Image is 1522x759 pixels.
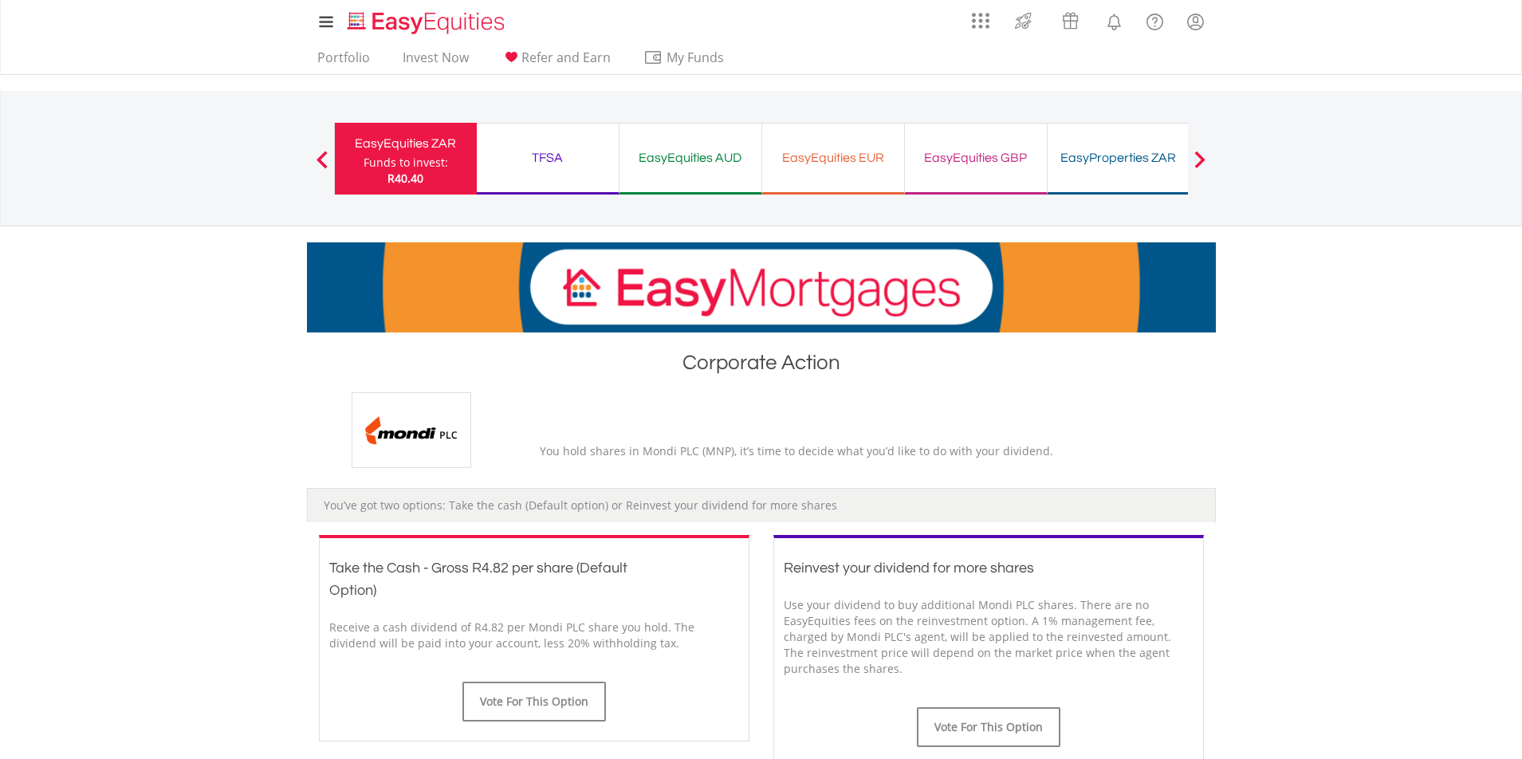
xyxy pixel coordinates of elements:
[396,49,475,74] a: Invest Now
[1010,8,1036,33] img: thrive-v2.svg
[462,682,606,722] button: Vote For This Option
[914,147,1037,169] div: EasyEquities GBP
[1175,4,1216,39] a: My Profile
[352,392,471,468] img: EQU.ZA.MNP.png
[329,619,694,651] span: Receive a cash dividend of R4.82 per Mondi PLC share you hold. The dividend will be paid into you...
[324,497,837,513] span: You’ve got two options: Take the cash (Default option) or Reinvest your dividend for more shares
[344,132,467,155] div: EasyEquities ZAR
[364,155,448,171] div: Funds to invest:
[1057,8,1083,33] img: vouchers-v2.svg
[629,147,752,169] div: EasyEquities AUD
[643,47,748,68] span: My Funds
[311,49,376,74] a: Portfolio
[1094,4,1135,36] a: Notifications
[784,560,1034,576] span: Reinvest your dividend for more shares
[341,4,511,36] a: Home page
[387,171,423,186] span: R40.40
[307,242,1216,332] img: EasyMortage Promotion Banner
[540,443,1053,458] span: You hold shares in Mondi PLC (MNP), it’s time to decide what you’d like to do with your dividend.
[972,12,989,29] img: grid-menu-icon.svg
[329,560,627,598] span: Take the Cash - Gross R4.82 per share (Default Option)
[772,147,895,169] div: EasyEquities EUR
[306,159,338,175] button: Previous
[495,49,617,74] a: Refer and Earn
[962,4,1000,29] a: AppsGrid
[917,707,1060,747] button: Vote For This Option
[1057,147,1180,169] div: EasyProperties ZAR
[344,10,511,36] img: EasyEquities_Logo.png
[521,49,611,66] span: Refer and Earn
[1184,159,1216,175] button: Next
[486,147,609,169] div: TFSA
[1047,4,1094,33] a: Vouchers
[307,348,1216,384] h1: Corporate Action
[1135,4,1175,36] a: FAQ's and Support
[784,597,1171,676] span: Use your dividend to buy additional Mondi PLC shares. There are no EasyEquities fees on the reinv...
